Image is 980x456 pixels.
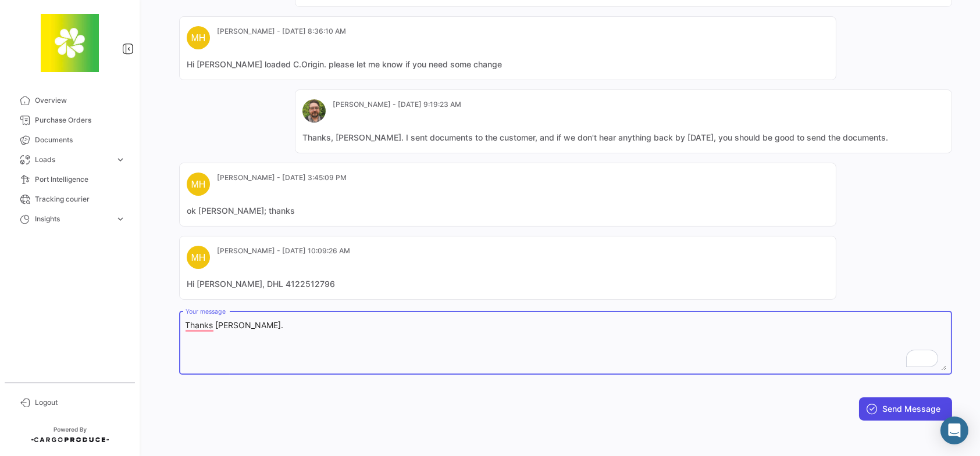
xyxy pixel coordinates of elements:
[35,174,126,185] span: Port Intelligence
[187,205,829,217] mat-card-content: ok [PERSON_NAME]; thanks
[217,246,350,256] mat-card-subtitle: [PERSON_NAME] - [DATE] 10:09:26 AM
[9,91,130,110] a: Overview
[115,155,126,165] span: expand_more
[217,173,347,183] mat-card-subtitle: [PERSON_NAME] - [DATE] 3:45:09 PM
[187,246,210,269] div: MH
[186,319,946,371] textarea: To enrich screen reader interactions, please activate Accessibility in Grammarly extension settings
[35,194,126,204] span: Tracking courier
[35,214,111,224] span: Insights
[9,110,130,130] a: Purchase Orders
[35,155,111,165] span: Loads
[35,397,126,408] span: Logout
[302,99,326,123] img: SR.jpg
[35,95,126,106] span: Overview
[9,130,130,150] a: Documents
[187,59,829,70] mat-card-content: Hi [PERSON_NAME] loaded C.Origin. please let me know if you need some change
[940,416,968,444] div: Abrir Intercom Messenger
[41,14,99,72] img: 8664c674-3a9e-46e9-8cba-ffa54c79117b.jfif
[35,115,126,125] span: Purchase Orders
[187,173,210,196] div: MH
[115,214,126,224] span: expand_more
[35,135,126,145] span: Documents
[9,170,130,189] a: Port Intelligence
[302,132,945,143] mat-card-content: Thanks, [PERSON_NAME]. I sent documents to the customer, and if we don't hear anything back by [D...
[187,278,829,290] mat-card-content: Hi [PERSON_NAME], DHL 4122512796
[217,26,346,37] mat-card-subtitle: [PERSON_NAME] - [DATE] 8:36:10 AM
[187,26,210,49] div: MH
[859,397,952,421] button: Send Message
[9,189,130,209] a: Tracking courier
[333,99,461,110] mat-card-subtitle: [PERSON_NAME] - [DATE] 9:19:23 AM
